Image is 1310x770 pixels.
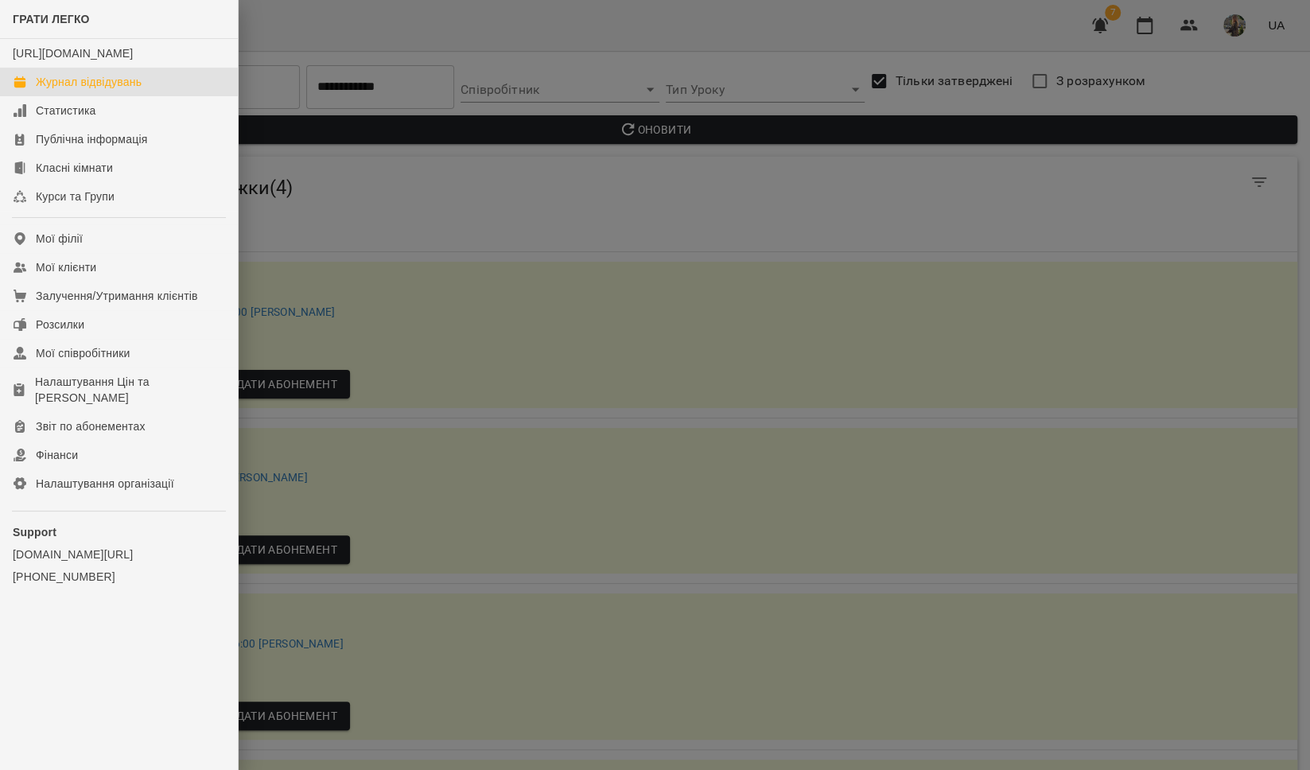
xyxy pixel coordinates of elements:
[36,447,78,463] div: Фінанси
[36,345,130,361] div: Мої співробітники
[13,569,225,585] a: [PHONE_NUMBER]
[36,160,113,176] div: Класні кімнати
[13,13,90,25] span: ГРАТИ ЛЕГКО
[36,288,198,304] div: Залучення/Утримання клієнтів
[13,546,225,562] a: [DOMAIN_NAME][URL]
[36,189,115,204] div: Курси та Групи
[36,74,142,90] div: Журнал відвідувань
[36,131,147,147] div: Публічна інформація
[36,317,84,332] div: Розсилки
[36,418,146,434] div: Звіт по абонементах
[13,524,225,540] p: Support
[36,231,83,247] div: Мої філії
[36,476,174,492] div: Налаштування організації
[35,374,225,406] div: Налаштування Цін та [PERSON_NAME]
[36,103,96,119] div: Статистика
[13,47,133,60] a: [URL][DOMAIN_NAME]
[36,259,96,275] div: Мої клієнти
